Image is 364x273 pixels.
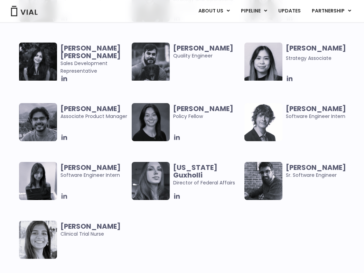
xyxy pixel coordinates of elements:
b: [PERSON_NAME] [286,104,346,113]
a: ABOUT USMenu Toggle [193,5,235,17]
b: [PERSON_NAME] [PERSON_NAME] [60,43,121,61]
b: [PERSON_NAME] [60,104,121,113]
img: Headshot of smiling woman named Vanessa [244,43,282,81]
span: Quality Engineer [173,44,241,60]
b: [PERSON_NAME] [173,104,233,113]
img: Smiling woman named Deepa [19,221,57,259]
img: Vial Logo [10,6,38,16]
span: Policy Fellow [173,105,241,120]
span: Software Engineer Intern [286,105,354,120]
b: [PERSON_NAME] [60,163,121,172]
img: Smiling woman named Claudia [132,103,170,141]
span: Software Engineer Intern [60,164,128,179]
a: UPDATES [273,5,306,17]
b: [PERSON_NAME] [60,221,121,231]
span: Associate Product Manager [60,105,128,120]
img: Smiling woman named Harman [19,43,57,81]
a: PIPELINEMenu Toggle [235,5,272,17]
b: [US_STATE] Guxholli [173,163,217,180]
img: Smiling man named Dugi Surdulli [244,162,282,200]
span: Clinical Trial Nurse [60,222,128,238]
img: Man smiling posing for picture [132,43,170,81]
span: Sales Development Representative [60,44,128,75]
span: Sr. Software Engineer [286,164,354,179]
img: Black and white image of woman. [132,162,170,200]
a: PARTNERSHIPMenu Toggle [306,5,357,17]
b: [PERSON_NAME] [173,43,233,53]
span: Strategy Associate [286,55,332,62]
b: [PERSON_NAME] [286,163,346,172]
img: Headshot of smiling man named Abhinav [19,103,57,141]
b: [PERSON_NAME] [286,43,346,53]
span: Director of Federal Affairs [173,164,241,186]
